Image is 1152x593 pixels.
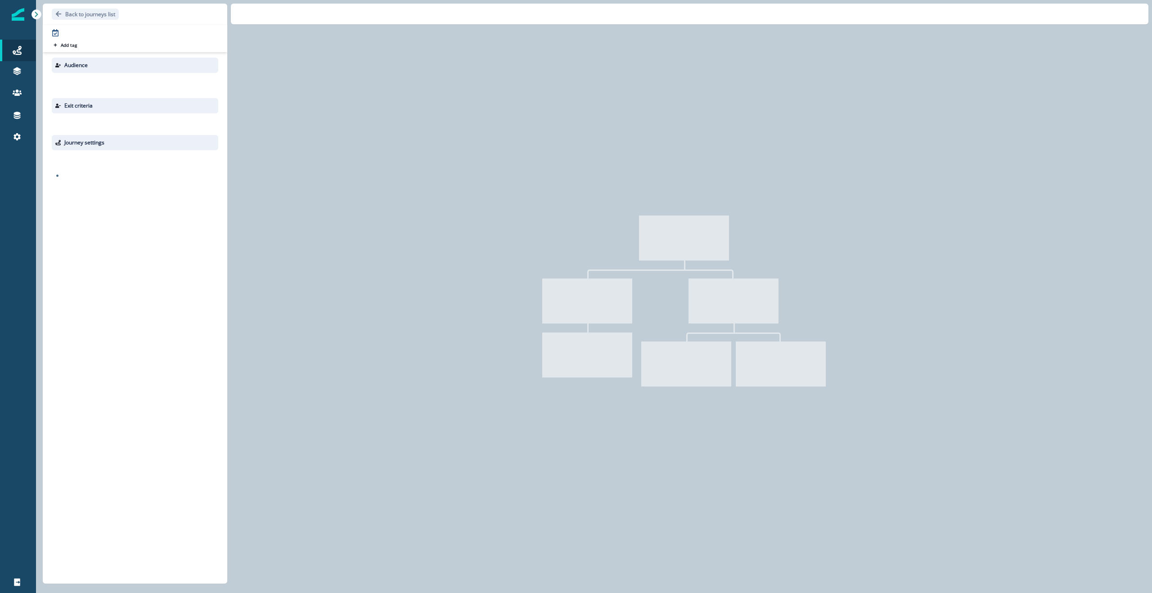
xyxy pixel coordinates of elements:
[52,41,79,49] button: Add tag
[12,8,24,21] img: Inflection
[61,42,77,48] p: Add tag
[64,102,93,110] p: Exit criteria
[65,10,115,18] p: Back to journeys list
[64,139,104,147] p: Journey settings
[64,61,88,69] p: Audience
[52,9,119,20] button: Go back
